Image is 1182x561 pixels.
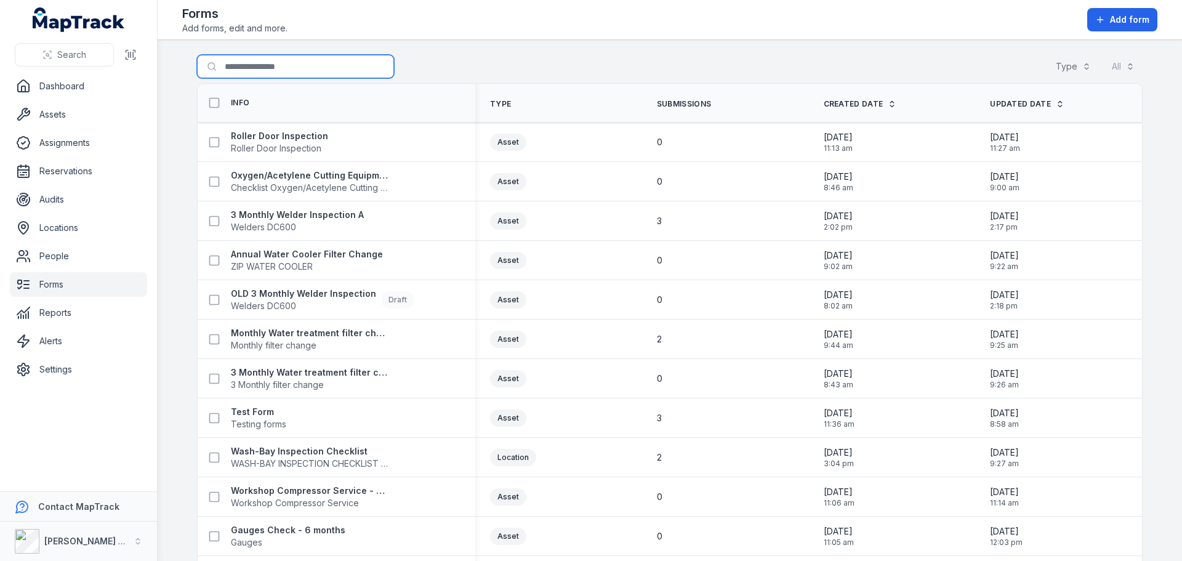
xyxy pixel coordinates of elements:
[657,491,662,503] span: 0
[824,171,853,183] span: [DATE]
[824,210,853,222] span: [DATE]
[657,136,662,148] span: 0
[231,536,345,549] span: Gauges
[10,272,147,297] a: Forms
[824,99,897,109] a: Created Date
[990,210,1019,232] time: 12/08/2025, 2:17:43 pm
[10,159,147,184] a: Reservations
[824,459,854,469] span: 3:04 pm
[990,289,1019,311] time: 12/08/2025, 2:18:11 pm
[231,288,414,312] a: OLD 3 Monthly Welder InspectionWelders DC600Draft
[657,215,662,227] span: 3
[990,131,1020,153] time: 09/09/2025, 11:27:20 am
[10,244,147,268] a: People
[490,331,526,348] div: Asset
[231,248,383,260] strong: Annual Water Cooler Filter Change
[990,368,1019,390] time: 11/07/2025, 9:26:07 am
[824,249,853,272] time: 11/07/2025, 9:02:20 am
[231,445,388,458] strong: Wash-Bay Inspection Checklist
[990,143,1020,153] span: 11:27 am
[657,176,662,188] span: 0
[824,407,854,419] span: [DATE]
[231,209,364,233] a: 3 Monthly Welder Inspection AWelders DC600
[990,328,1019,341] span: [DATE]
[231,339,388,352] span: Monthly filter change
[990,289,1019,301] span: [DATE]
[824,262,853,272] span: 9:02 am
[231,130,328,155] a: Roller Door InspectionRoller Door Inspection
[824,446,854,459] span: [DATE]
[990,486,1019,498] span: [DATE]
[824,538,854,547] span: 11:05 am
[490,488,526,506] div: Asset
[657,294,662,306] span: 0
[231,524,345,549] a: Gauges Check - 6 monthsGauges
[33,7,125,32] a: MapTrack
[824,368,853,390] time: 10/07/2025, 8:43:32 am
[231,418,286,430] span: Testing forms
[231,130,328,142] strong: Roller Door Inspection
[990,446,1019,469] time: 11/07/2025, 9:27:04 am
[657,333,662,345] span: 2
[182,22,287,34] span: Add forms, edit and more.
[10,131,147,155] a: Assignments
[990,222,1019,232] span: 2:17 pm
[231,327,388,352] a: Monthly Water treatment filter changeMonthly filter change
[990,171,1019,193] time: 25/08/2025, 9:00:30 am
[990,99,1051,109] span: Updated Date
[990,525,1023,538] span: [DATE]
[990,249,1019,272] time: 11/07/2025, 9:22:46 am
[490,252,526,269] div: Asset
[490,173,526,190] div: Asset
[490,291,526,309] div: Asset
[824,498,854,508] span: 11:06 am
[381,291,414,309] div: Draft
[231,327,388,339] strong: Monthly Water treatment filter change
[231,524,345,536] strong: Gauges Check - 6 months
[1048,55,1099,78] button: Type
[231,221,364,233] span: Welders DC600
[490,449,536,466] div: Location
[10,301,147,325] a: Reports
[231,485,388,497] strong: Workshop Compressor Service - 4 months
[490,99,511,109] span: Type
[990,301,1019,311] span: 2:18 pm
[824,131,853,143] span: [DATE]
[657,99,711,109] span: Submissions
[824,368,853,380] span: [DATE]
[824,328,853,350] time: 10/07/2025, 9:44:26 am
[231,209,364,221] strong: 3 Monthly Welder Inspection A
[824,131,853,153] time: 09/09/2025, 11:13:55 am
[824,446,854,469] time: 26/05/2025, 3:04:39 pm
[824,143,853,153] span: 11:13 am
[657,530,662,543] span: 0
[10,216,147,240] a: Locations
[231,458,388,470] span: WASH-BAY INSPECTION CHECKLIST FORM AND CHECKLIST
[231,406,286,418] strong: Test Form
[824,301,853,311] span: 8:02 am
[10,74,147,99] a: Dashboard
[231,300,376,312] span: Welders DC600
[990,368,1019,380] span: [DATE]
[990,183,1019,193] span: 9:00 am
[490,528,526,545] div: Asset
[824,249,853,262] span: [DATE]
[490,410,526,427] div: Asset
[231,98,249,108] span: Info
[657,451,662,464] span: 2
[990,210,1019,222] span: [DATE]
[824,289,853,301] span: [DATE]
[231,248,383,273] a: Annual Water Cooler Filter ChangeZIP WATER COOLER
[824,210,853,232] time: 12/08/2025, 2:02:45 pm
[657,254,662,267] span: 0
[231,182,388,194] span: Checklist Oxygen/Acetylene Cutting Equipment and Accessories
[824,171,853,193] time: 25/08/2025, 8:46:29 am
[231,366,388,379] strong: 3 Monthly Water treatment filter change
[490,212,526,230] div: Asset
[490,134,526,151] div: Asset
[824,289,853,311] time: 11/07/2025, 8:02:25 am
[990,407,1019,419] span: [DATE]
[990,446,1019,459] span: [DATE]
[990,171,1019,183] span: [DATE]
[824,419,854,429] span: 11:36 am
